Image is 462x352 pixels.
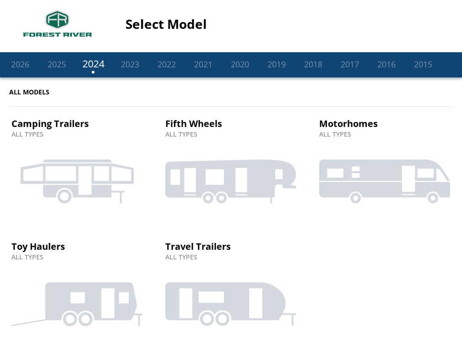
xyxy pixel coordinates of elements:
a: 2022 [153,59,180,70]
a: MotorhomesAll Types [308,107,462,230]
span: All Types [11,253,43,261]
span: All Models [9,84,49,100]
span: All Types [165,131,197,138]
span: All Types [11,131,43,138]
a: Fifth WheelsAll Types [154,107,308,230]
span: All Types [165,253,197,261]
a: 2025 [43,59,71,70]
a: 2017 [336,59,364,70]
span: Toy Haulers [11,241,142,252]
a: 2026 [6,59,34,70]
span: Motorhomes [319,118,450,129]
a: 2015 [409,59,437,70]
a: 2024 [77,57,110,70]
a: 2016 [373,59,400,70]
a: 2019 [263,59,290,70]
a: 2023 [116,59,144,70]
span: Travel Trailers [165,241,296,252]
a: 2020 [226,59,254,70]
span: Camping Trailers [11,118,142,129]
h1: Select Model [125,16,294,31]
span: All Types [319,131,351,138]
a: 2018 [299,59,327,70]
span: Fifth Wheels [165,118,296,129]
a: 2021 [190,59,217,70]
